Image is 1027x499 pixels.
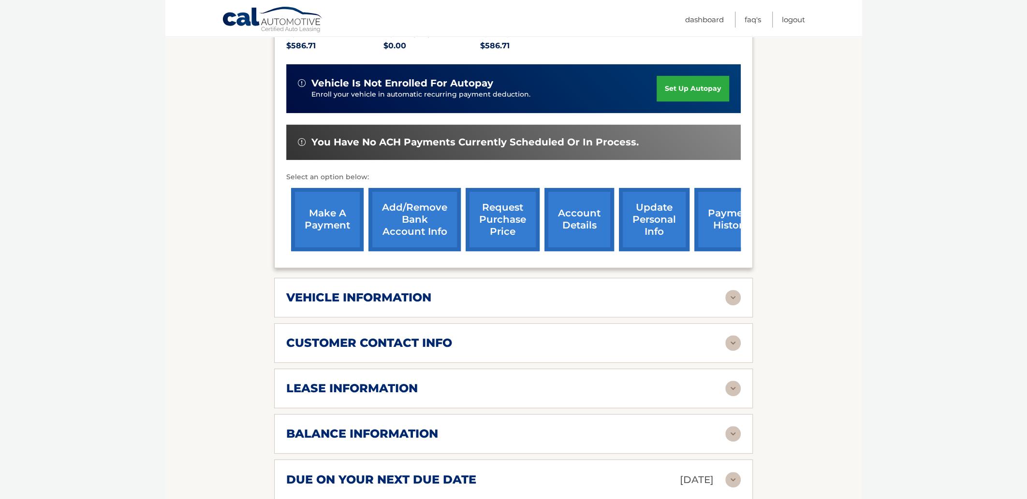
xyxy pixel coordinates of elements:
a: request purchase price [466,188,540,251]
a: Cal Automotive [222,6,323,34]
a: Add/Remove bank account info [368,188,461,251]
a: account details [544,188,614,251]
a: set up autopay [657,76,729,101]
h2: due on your next due date [286,472,476,487]
img: accordion-rest.svg [725,290,741,305]
span: vehicle is not enrolled for autopay [311,77,493,89]
a: FAQ's [745,12,761,28]
img: alert-white.svg [298,138,306,146]
h2: balance information [286,427,438,441]
p: Select an option below: [286,171,741,183]
h2: vehicle information [286,290,431,305]
img: accordion-rest.svg [725,381,741,396]
p: Enroll your vehicle in automatic recurring payment deduction. [311,89,657,100]
a: Logout [782,12,805,28]
span: You have no ACH payments currently scheduled or in process. [311,136,639,148]
img: accordion-rest.svg [725,472,741,487]
p: $586.71 [480,39,577,53]
p: $586.71 [286,39,383,53]
p: $0.00 [383,39,481,53]
img: alert-white.svg [298,79,306,87]
img: accordion-rest.svg [725,426,741,442]
h2: lease information [286,381,418,396]
a: payment history [694,188,767,251]
p: [DATE] [680,471,714,488]
img: accordion-rest.svg [725,335,741,351]
h2: customer contact info [286,336,452,350]
a: update personal info [619,188,690,251]
a: Dashboard [685,12,724,28]
a: make a payment [291,188,364,251]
